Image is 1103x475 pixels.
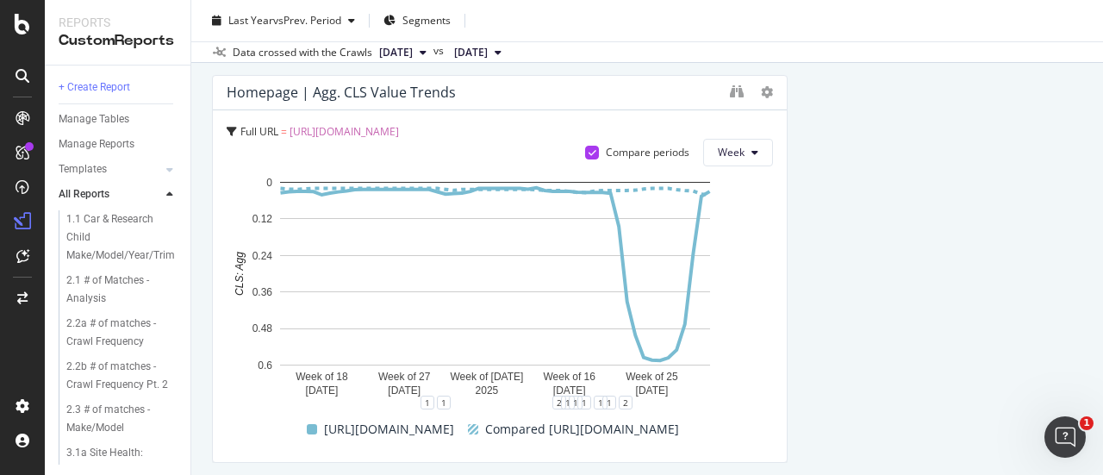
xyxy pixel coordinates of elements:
span: vs Prev. Period [273,13,341,28]
text: Week of 25 [626,371,678,383]
div: 2.2a # of matches - Crawl Frequency [66,315,168,351]
span: vs [433,43,447,59]
button: [DATE] [447,42,508,63]
text: Week of 18 [296,371,348,383]
iframe: Intercom live chat [1044,416,1086,458]
text: 0.36 [252,286,273,298]
div: Manage Tables [59,110,129,128]
span: Week [718,145,745,159]
div: 1 [569,396,583,409]
div: 1 [577,396,591,409]
button: Week [703,139,773,166]
a: + Create Report [59,78,178,97]
div: 1 [602,396,616,409]
div: Homepage | Agg. CLS Value TrendsFull URL = [URL][DOMAIN_NAME]Compare periodsWeekA chart.112111112... [212,75,788,463]
a: Manage Reports [59,135,178,153]
span: Compared [URL][DOMAIN_NAME] [485,419,679,440]
text: [DATE] [306,384,339,397]
button: Last YearvsPrev. Period [205,7,362,34]
span: 2024 Oct. 6th [454,45,488,60]
text: 0.24 [252,249,273,261]
text: Week of 27 [378,371,431,383]
a: 2.2a # of matches - Crawl Frequency [66,315,178,351]
a: All Reports [59,185,161,203]
div: + Create Report [59,78,130,97]
span: = [281,124,287,139]
text: 0.12 [252,213,273,225]
span: 2025 Oct. 12th [379,45,413,60]
text: [DATE] [553,384,586,397]
button: Segments [377,7,458,34]
span: [URL][DOMAIN_NAME] [324,419,454,440]
a: 2.1 # of Matches - Analysis [66,272,178,308]
svg: A chart. [227,173,764,403]
span: [URL][DOMAIN_NAME] [290,124,399,139]
div: 2.2b # of matches - Crawl Frequency Pt. 2 [66,358,169,394]
div: 2 [552,396,566,409]
span: 1 [1080,416,1094,430]
text: CLS: Agg [234,252,246,296]
div: 2 [619,396,633,409]
div: 2.3 # of matches - Make/Model [66,401,166,437]
div: 1.1 Car & Research Child Make/Model/Year/Trim [66,210,175,265]
div: 1 [421,396,434,409]
text: 2025 [476,384,499,397]
div: 1 [594,396,608,409]
text: 0 [266,177,272,189]
div: Data crossed with the Crawls [233,45,372,60]
div: CustomReports [59,31,177,51]
div: 1 [561,396,575,409]
div: Reports [59,14,177,31]
div: All Reports [59,185,109,203]
div: Manage Reports [59,135,134,153]
div: Compare periods [606,145,689,159]
a: 2.3 # of matches - Make/Model [66,401,178,437]
text: [DATE] [636,384,669,397]
text: Week of 16 [543,371,595,383]
span: Last Year [228,13,273,28]
a: Templates [59,160,161,178]
div: 1 [437,396,451,409]
div: Homepage | Agg. CLS Value Trends [227,84,456,101]
div: Templates [59,160,107,178]
a: 2.2b # of matches - Crawl Frequency Pt. 2 [66,358,178,394]
button: [DATE] [372,42,433,63]
span: Segments [402,13,451,28]
a: 1.1 Car & Research Child Make/Model/Year/Trim [66,210,178,265]
text: 0.48 [252,322,273,334]
div: 2.1 # of Matches - Analysis [66,272,165,308]
text: 0.6 [258,359,272,372]
a: Manage Tables [59,110,178,128]
text: Week of [DATE] [450,371,523,383]
span: Full URL [240,124,278,139]
div: binoculars [730,84,744,98]
text: [DATE] [388,384,421,397]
